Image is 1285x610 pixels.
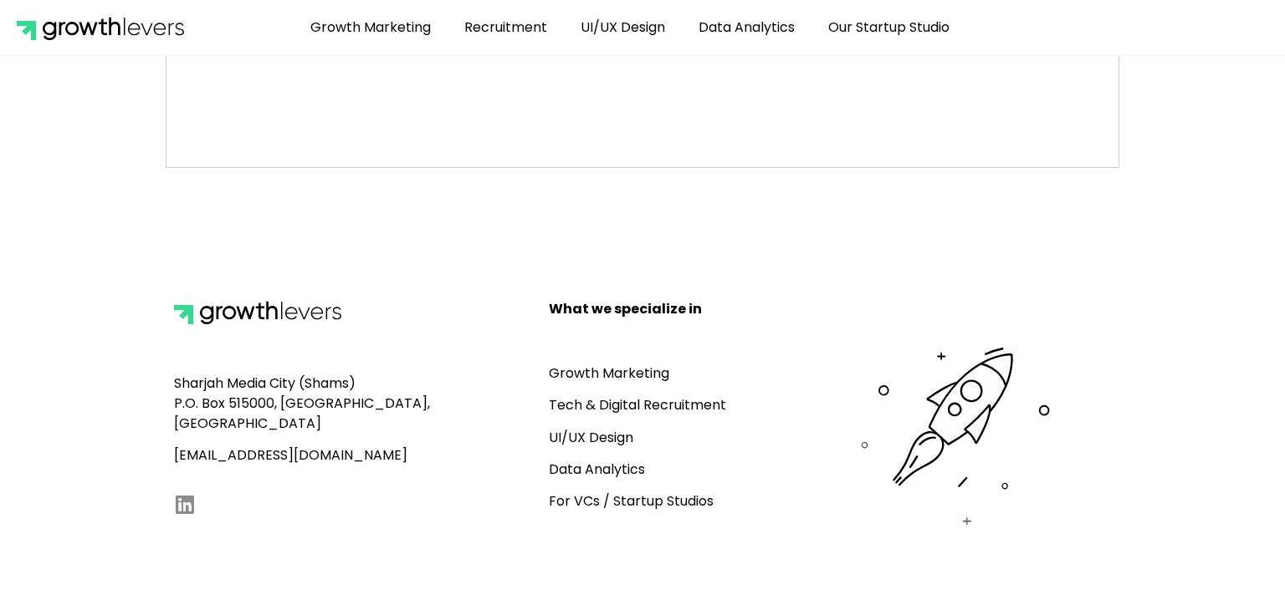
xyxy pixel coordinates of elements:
a: Data Analytics [686,8,807,47]
b: What we specialize in [549,299,702,318]
a: For VCs / Startup Studios [549,491,714,511]
span: [EMAIL_ADDRESS][DOMAIN_NAME] [174,445,407,465]
a: Tech & Digital Recruitment [549,395,726,414]
span: Sharjah Media City (Shams) P.O. Box 515000, [GEOGRAPHIC_DATA], [GEOGRAPHIC_DATA] [174,374,430,433]
a: UI/UX Design [549,428,633,447]
a: Our Startup Studio [816,8,962,47]
nav: Menu [204,8,1055,47]
a: Growth Marketing [298,8,443,47]
a: Recruitment [452,8,560,47]
a: Data Analytics [549,460,645,479]
a: UI/UX Design [568,8,678,47]
a: Growth Marketing [549,363,669,383]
